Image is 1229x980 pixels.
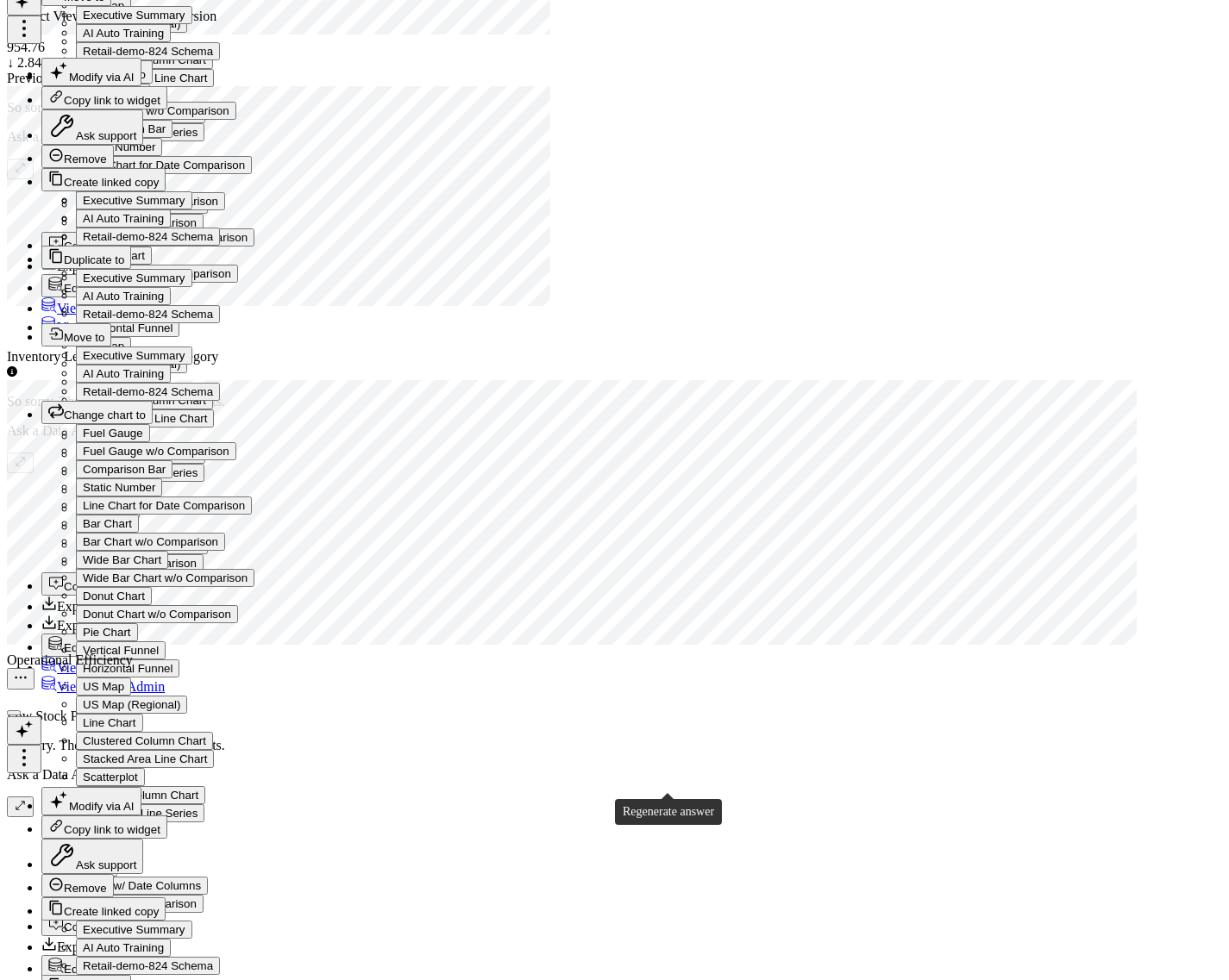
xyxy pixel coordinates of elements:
button: Donut Chart [76,587,152,605]
button: Executive Summary [76,191,192,209]
button: Ask support [41,109,143,145]
button: Create linked copy [41,168,166,191]
button: Copy link to widget [41,815,167,839]
button: Executive Summary [76,269,192,287]
button: Fuel Gauge [76,424,150,442]
button: Bar Chart [76,515,139,533]
button: AI Auto Training [76,287,171,305]
button: Duplicate to [41,246,131,269]
button: AI Auto Training [76,209,171,228]
button: Executive Summary [76,921,192,939]
button: Static Number [76,478,162,496]
button: Retail-demo-824 Schema [76,228,220,246]
button: Change chart to [41,401,153,424]
button: Fuel Gauge w/o Comparison [76,442,236,460]
button: Donut Chart w/o Comparison [76,605,238,623]
button: Modify via AI [41,58,141,86]
button: AI Auto Training [76,365,171,383]
button: Remove [41,874,114,897]
button: Modify via AI [41,787,141,815]
button: Wide Bar Chart w/o Comparison [76,569,254,587]
button: Wide Bar Chart [76,551,168,569]
button: Executive Summary [76,346,192,365]
button: AI Auto Training [76,939,171,957]
div: Operational Efficiency [7,652,133,668]
button: Retail-demo-824 Schema [76,305,220,323]
button: Remove [41,145,114,168]
button: Pie Chart [76,623,138,641]
button: Line Chart for Date Comparison [76,496,252,515]
button: Ask support [41,839,143,874]
button: Copy link to widget [41,86,167,109]
button: Bar Chart w/o Comparison [76,533,225,551]
button: Comparison Bar [76,460,172,478]
button: Move to [41,323,111,346]
button: US Map (Regional) [76,696,187,714]
button: Retail-demo-824 Schema [76,383,220,401]
button: Retail-demo-824 Schema [76,957,220,975]
button: Vertical Funnel [76,641,166,659]
button: Create linked copy [41,897,166,921]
